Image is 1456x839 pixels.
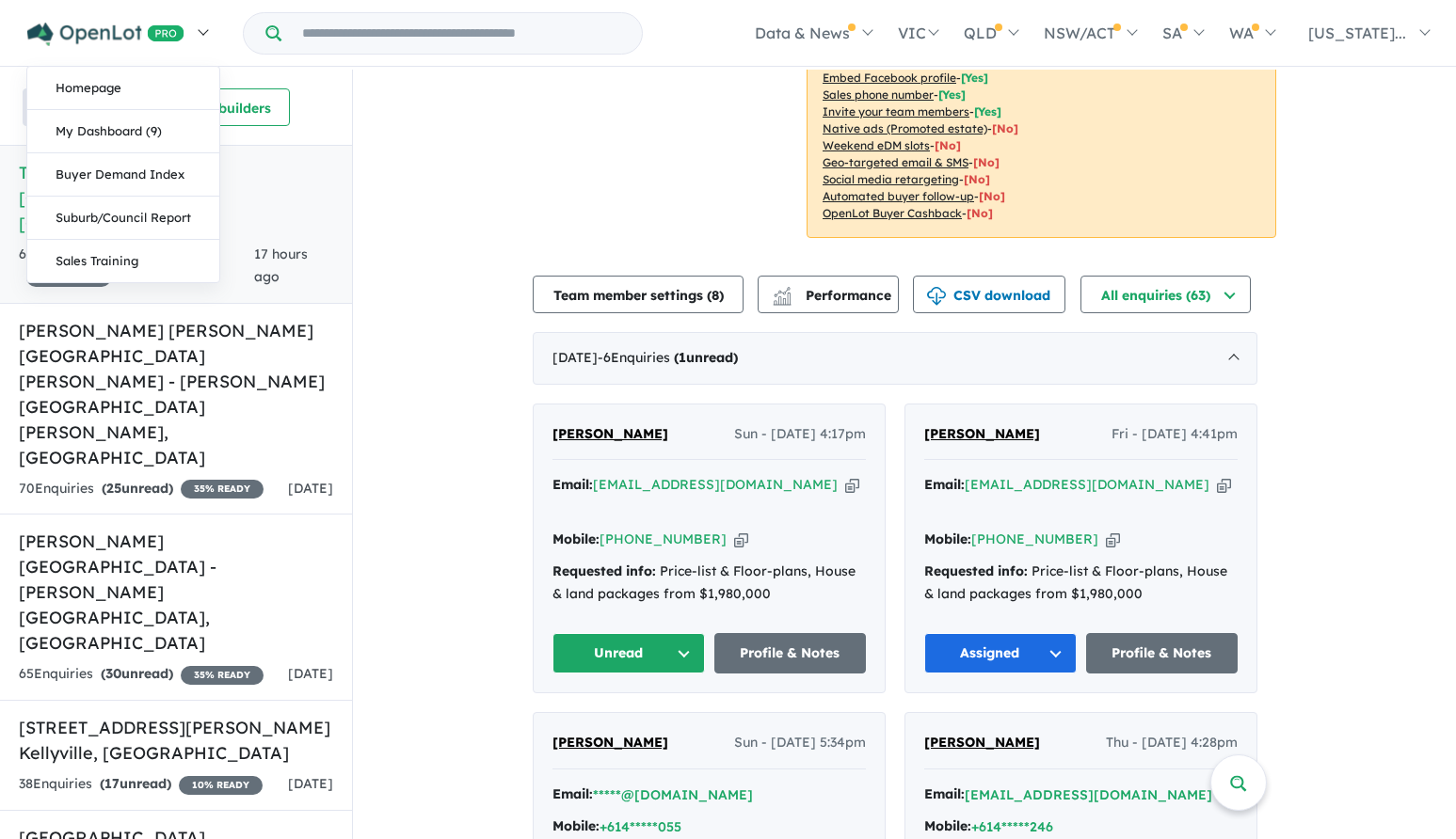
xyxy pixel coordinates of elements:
[593,476,838,493] a: [EMAIL_ADDRESS][DOMAIN_NAME]
[102,480,173,497] strong: ( unread)
[964,172,990,186] span: [No]
[974,104,1001,119] span: [ Yes ]
[823,87,934,102] u: Sales phone number
[19,529,333,656] h5: [PERSON_NAME][GEOGRAPHIC_DATA] - [PERSON_NAME][GEOGRAPHIC_DATA] , [GEOGRAPHIC_DATA]
[106,480,121,497] span: 25
[712,287,719,304] span: 8
[552,633,705,673] button: Unread
[924,530,971,547] strong: Mobile:
[552,732,668,754] a: [PERSON_NAME]
[965,476,1209,493] a: [EMAIL_ADDRESS][DOMAIN_NAME]
[552,425,668,442] span: [PERSON_NAME]
[27,153,219,197] a: Buyer Demand Index
[927,287,946,306] img: download icon
[979,189,1005,203] span: [No]
[27,67,219,110] a: Homepage
[19,478,264,500] div: 70 Enquir ies
[101,665,173,682] strong: ( unread)
[776,287,891,304] span: Performance
[823,71,956,85] u: Embed Facebook profile
[1217,475,1231,495] button: Copy
[254,245,308,285] span: 17 hours ago
[552,530,600,547] strong: Mobile:
[924,817,971,834] strong: Mobile:
[27,110,219,153] a: My Dashboard (9)
[924,633,1077,673] button: Assigned
[1080,276,1251,313] button: All enquiries (63)
[973,155,1000,169] span: [No]
[285,13,638,54] input: Try estate name, suburb, builder or developer
[533,276,744,313] button: Team member settings (8)
[1106,530,1120,549] button: Copy
[773,293,792,305] img: bar-chart.svg
[533,332,1257,385] div: [DATE]
[714,633,867,673] a: Profile & Notes
[823,189,974,203] u: Automated buyer follow-up
[935,138,961,152] span: [No]
[913,276,1065,313] button: CSV download
[552,785,593,802] strong: Email:
[19,318,333,470] h5: [PERSON_NAME] [PERSON_NAME][GEOGRAPHIC_DATA][PERSON_NAME] - [PERSON_NAME][GEOGRAPHIC_DATA][PERSON...
[19,160,333,236] h5: The Honours Estate - [GEOGRAPHIC_DATA] , [GEOGRAPHIC_DATA]
[19,663,264,686] div: 65 Enquir ies
[105,665,121,682] span: 30
[924,785,965,802] strong: Email:
[823,206,962,220] u: OpenLot Buyer Cashback
[552,423,668,446] a: [PERSON_NAME]
[823,172,959,186] u: Social media retargeting
[19,773,263,796] div: 38 Enquir ies
[823,121,987,135] u: Native ads (Promoted estate)
[965,785,1212,805] button: [EMAIL_ADDRESS][DOMAIN_NAME]
[27,240,219,282] a: Sales Training
[924,561,1238,606] div: Price-list & Floor-plans, House & land packages from $1,980,000
[1112,423,1238,446] span: Fri - [DATE] 4:41pm
[823,104,969,119] u: Invite your team members
[552,561,866,606] div: Price-list & Floor-plans, House & land packages from $1,980,000
[924,476,965,493] strong: Email:
[179,776,263,795] span: 10 % READY
[967,206,993,220] span: [No]
[774,287,791,297] img: line-chart.svg
[1086,633,1239,673] a: Profile & Notes
[823,155,968,169] u: Geo-targeted email & SMS
[734,732,866,754] span: Sun - [DATE] 5:34pm
[961,71,988,85] span: [ Yes ]
[992,121,1018,135] span: [No]
[27,197,219,240] a: Suburb/Council Report
[181,480,264,499] span: 35 % READY
[600,530,727,547] a: [PHONE_NUMBER]
[100,775,171,792] strong: ( unread)
[971,530,1098,547] a: [PHONE_NUMBER]
[679,349,686,366] span: 1
[288,665,333,682] span: [DATE]
[288,480,333,497] span: [DATE]
[19,244,254,289] div: 63 Enquir ies
[734,530,748,549] button: Copy
[27,23,184,46] img: Openlot PRO Logo White
[552,734,668,751] span: [PERSON_NAME]
[598,349,738,366] span: - 6 Enquir ies
[924,734,1040,751] span: [PERSON_NAME]
[674,349,738,366] strong: ( unread)
[19,715,333,766] h5: [STREET_ADDRESS][PERSON_NAME] Kellyville , [GEOGRAPHIC_DATA]
[552,562,656,579] strong: Requested info:
[552,817,600,834] strong: Mobile:
[938,87,966,102] span: [ Yes ]
[924,732,1040,754] a: [PERSON_NAME]
[104,775,120,792] span: 17
[181,666,264,685] span: 35 % READY
[288,775,333,792] span: [DATE]
[823,138,930,152] u: Weekend eDM slots
[734,423,866,446] span: Sun - [DATE] 4:17pm
[924,425,1040,442] span: [PERSON_NAME]
[924,423,1040,446] a: [PERSON_NAME]
[552,476,593,493] strong: Email:
[845,475,859,495] button: Copy
[758,276,899,313] button: Performance
[1308,24,1406,42] span: [US_STATE]...
[924,562,1028,579] strong: Requested info:
[1106,732,1238,754] span: Thu - [DATE] 4:28pm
